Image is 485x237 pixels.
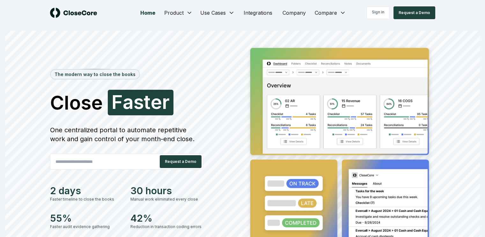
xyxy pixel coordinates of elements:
div: 2 days [50,185,123,196]
div: Faster audit evidence gathering [50,224,123,230]
img: logo [50,8,97,18]
div: The modern way to close the books [51,70,139,79]
button: Compare [311,6,350,19]
div: One centralized portal to automate repetitive work and gain control of your month-end close. [50,126,203,143]
span: Close [50,93,103,112]
span: Compare [315,9,337,17]
a: Sign in [366,6,390,19]
a: Company [277,6,311,19]
span: a [123,92,134,111]
button: Use Cases [196,6,239,19]
a: Home [135,6,160,19]
span: t [144,92,151,111]
button: Request a Demo [160,155,202,168]
button: Request a Demo [393,6,435,19]
div: Faster timeline to close the books [50,196,123,202]
span: r [162,92,170,111]
span: e [151,92,162,111]
div: 42% [130,212,203,224]
div: Manual work eliminated every close [130,196,203,202]
div: 30 hours [130,185,203,196]
span: s [134,92,144,111]
div: Reduction in transaction coding errors [130,224,203,230]
span: Use Cases [200,9,226,17]
span: Product [164,9,184,17]
button: Product [160,6,196,19]
span: F [112,92,123,111]
a: Integrations [239,6,277,19]
div: 55% [50,212,123,224]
